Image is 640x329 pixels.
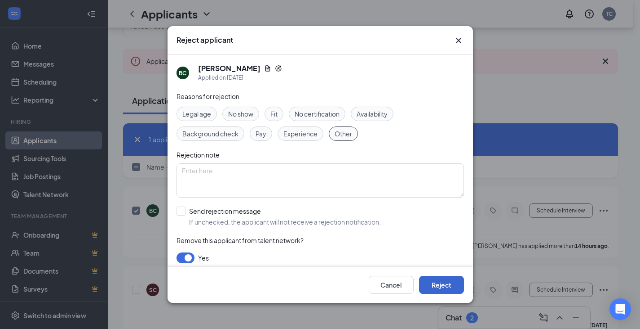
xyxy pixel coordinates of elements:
[177,151,220,159] span: Rejection note
[256,129,266,139] span: Pay
[270,109,278,119] span: Fit
[295,109,340,119] span: No certification
[419,276,464,294] button: Reject
[179,69,186,77] div: BC
[177,35,233,45] h3: Reject applicant
[182,129,238,139] span: Background check
[198,63,260,73] h5: [PERSON_NAME]
[357,109,388,119] span: Availability
[275,65,282,72] svg: Reapply
[228,109,253,119] span: No show
[453,35,464,46] button: Close
[453,35,464,46] svg: Cross
[335,129,352,139] span: Other
[198,252,209,263] span: Yes
[283,129,318,139] span: Experience
[264,65,271,72] svg: Document
[369,276,414,294] button: Cancel
[198,73,282,82] div: Applied on [DATE]
[177,236,304,244] span: Remove this applicant from talent network?
[609,298,631,320] div: Open Intercom Messenger
[182,109,211,119] span: Legal age
[177,92,239,100] span: Reasons for rejection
